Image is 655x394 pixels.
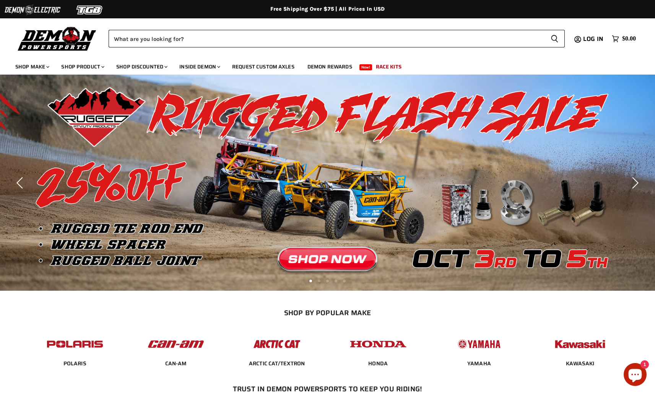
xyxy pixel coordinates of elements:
[249,360,305,368] span: ARCTIC CAT/TEXTRON
[109,30,565,47] form: Product
[45,332,105,356] img: POPULAR_MAKE_logo_2_dba48cf1-af45-46d4-8f73-953a0f002620.jpg
[22,6,634,13] div: Free Shipping Over $75 | All Prices In USD
[61,3,119,17] img: TGB Logo 2
[165,360,187,367] a: CAN-AM
[467,360,491,367] a: YAMAHA
[566,360,594,368] span: KAWASAKI
[566,360,594,367] a: KAWASAKI
[15,25,99,52] img: Demon Powersports
[608,33,640,44] a: $0.00
[621,363,649,388] inbox-online-store-chat: Shopify online store chat
[40,385,615,393] h2: Trust In Demon Powersports To Keep You Riding!
[13,175,29,190] button: Previous
[335,280,337,282] li: Page dot 4
[359,64,372,70] span: New!
[302,59,358,75] a: Demon Rewards
[326,280,329,282] li: Page dot 3
[31,309,624,317] h2: SHOP BY POPULAR MAKE
[10,56,634,75] ul: Main menu
[318,280,320,282] li: Page dot 2
[63,360,86,367] a: POLARIS
[343,280,346,282] li: Page dot 5
[622,35,636,42] span: $0.00
[368,360,388,367] a: HONDA
[580,36,608,42] a: Log in
[626,175,642,190] button: Next
[348,332,408,356] img: POPULAR_MAKE_logo_4_4923a504-4bac-4306-a1be-165a52280178.jpg
[309,280,312,282] li: Page dot 1
[550,332,610,356] img: POPULAR_MAKE_logo_6_76e8c46f-2d1e-4ecc-b320-194822857d41.jpg
[368,360,388,368] span: HONDA
[226,59,300,75] a: Request Custom Axles
[247,332,307,356] img: POPULAR_MAKE_logo_3_027535af-6171-4c5e-a9bc-f0eccd05c5d6.jpg
[10,59,54,75] a: Shop Make
[249,360,305,367] a: ARCTIC CAT/TEXTRON
[109,30,544,47] input: Search
[467,360,491,368] span: YAMAHA
[165,360,187,368] span: CAN-AM
[583,34,603,44] span: Log in
[63,360,86,368] span: POLARIS
[4,3,61,17] img: Demon Electric Logo 2
[174,59,225,75] a: Inside Demon
[146,332,206,356] img: POPULAR_MAKE_logo_1_adc20308-ab24-48c4-9fac-e3c1a623d575.jpg
[449,332,509,356] img: POPULAR_MAKE_logo_5_20258e7f-293c-4aac-afa8-159eaa299126.jpg
[55,59,109,75] a: Shop Product
[544,30,565,47] button: Search
[111,59,172,75] a: Shop Discounted
[370,59,407,75] a: Race Kits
